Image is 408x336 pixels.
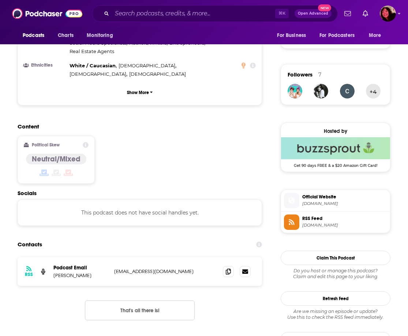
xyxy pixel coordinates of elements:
button: Show More [24,86,256,99]
button: open menu [272,29,315,42]
p: [PERSON_NAME] [53,272,108,279]
h4: Neutral/Mixed [32,154,81,164]
span: RSS Feed [302,215,387,222]
span: Followers [288,71,312,78]
span: , [70,61,117,70]
p: Podcast Email [53,265,108,271]
span: Authors/Writers [129,40,166,46]
h2: Political Skew [32,142,60,148]
h2: Content [18,123,256,130]
span: [DEMOGRAPHIC_DATA] [70,71,126,77]
h3: Ethnicities [24,63,67,68]
span: Charts [58,30,74,41]
h3: RSS [25,272,33,277]
a: RSS Feed[DOMAIN_NAME] [284,214,387,230]
span: Do you host or manage this podcast? [281,268,390,274]
span: White / Caucasian [70,63,116,68]
p: Show More [127,90,149,95]
img: User Profile [380,5,396,22]
span: Real Estate Agents [70,48,114,54]
button: open menu [18,29,54,42]
div: Search podcasts, credits, & more... [92,5,338,22]
button: Show profile menu [380,5,396,22]
span: Logged in as Kathryn-Musilek [380,5,396,22]
img: LuluIrish [314,84,328,98]
button: Nothing here. [85,300,195,320]
div: Hosted by [281,128,390,134]
span: Entrepreneurs [169,40,204,46]
h2: Contacts [18,238,42,251]
span: [DEMOGRAPHIC_DATA] [119,63,175,68]
button: Claim This Podcast [281,251,390,265]
span: , [70,70,127,78]
button: +4 [366,84,381,98]
img: mombie2322 [340,84,355,98]
button: open menu [364,29,390,42]
button: Open AdvancedNew [295,9,332,18]
img: Podchaser - Follow, Share and Rate Podcasts [12,7,82,20]
h2: Socials [18,190,262,197]
span: feeds.buzzsprout.com [302,223,387,228]
span: Open Advanced [298,12,328,15]
a: Charts [53,29,78,42]
span: , [119,61,176,70]
p: [EMAIL_ADDRESS][DOMAIN_NAME] [114,268,211,275]
button: Refresh Feed [281,291,390,306]
span: For Business [277,30,306,41]
span: theanxioustruth.com [302,201,387,206]
button: open menu [315,29,365,42]
input: Search podcasts, credits, & more... [112,8,275,19]
span: Social Media Specialists [70,40,126,46]
span: ⌘ K [275,9,289,18]
span: More [369,30,381,41]
span: Podcasts [23,30,44,41]
img: CycleChats [288,84,302,98]
span: Official Website [302,194,387,200]
span: [DEMOGRAPHIC_DATA] [129,71,186,77]
button: open menu [82,29,122,42]
span: For Podcasters [319,30,355,41]
span: New [318,4,331,11]
span: Get 90 days FREE & a $20 Amazon Gift Card! [281,159,390,168]
a: Show notifications dropdown [360,7,371,20]
a: Buzzsprout Deal: Get 90 days FREE & a $20 Amazon Gift Card! [281,137,390,167]
a: Show notifications dropdown [341,7,354,20]
a: Official Website[DOMAIN_NAME] [284,193,387,208]
div: Claim and edit this page to your liking. [281,268,390,280]
span: Monitoring [87,30,113,41]
div: Are we missing an episode or update? Use this to check the RSS feed immediately. [281,309,390,320]
div: This podcast does not have social handles yet. [18,199,262,226]
div: 7 [318,71,321,78]
img: Buzzsprout Deal: Get 90 days FREE & a $20 Amazon Gift Card! [281,137,390,159]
